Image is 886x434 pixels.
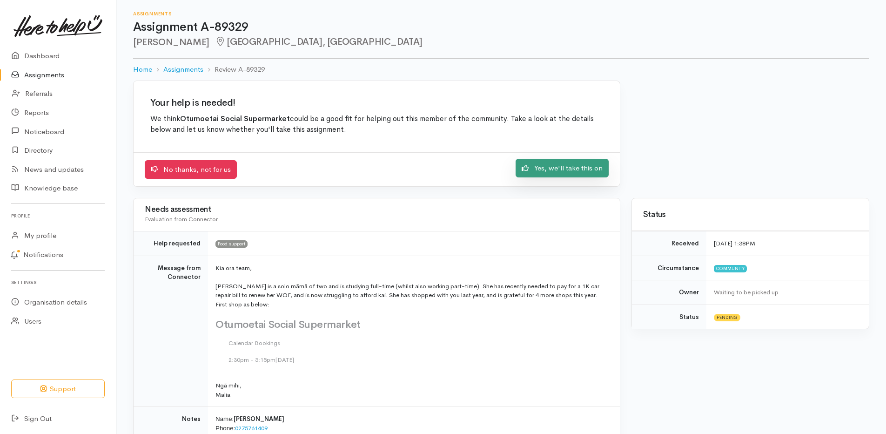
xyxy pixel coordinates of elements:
span: Food support [215,240,248,248]
b: Otumoetai Social Supermarket [180,114,290,123]
h3: Status [643,210,858,219]
h6: Settings [11,276,105,289]
td: Status [632,305,706,329]
a: Home [133,64,152,75]
span: Evaluation from Connector [145,215,218,223]
td: Help requested [134,231,208,256]
span: Name: [215,415,234,422]
h1: Assignment A-89329 [133,20,869,34]
div: Malia [215,390,609,400]
p: We think could be a good fit for helping out this member of the community. Take a look at the det... [150,114,603,136]
td: Owner [632,280,706,305]
div: Ngā mihi, [215,381,609,390]
h3: Needs assessment [145,205,609,214]
span: Phone: [215,425,235,432]
h2: Your help is needed! [150,98,603,108]
li: Review A-89329 [203,64,265,75]
a: Yes, we'll take this on [516,159,609,178]
a: 0275761409 [235,424,268,432]
div: Waiting to be picked up [714,288,858,297]
h6: Profile [11,210,105,222]
h2: Otumoetai Social Supermarket [215,318,361,331]
h6: Assignments [133,11,869,16]
button: Support [11,380,105,399]
span: Calendar Bookings [228,339,280,348]
nav: breadcrumb [133,59,869,81]
span: Community [714,265,747,272]
div: 2:30pm - 3:15pm[DATE] [228,355,294,365]
div: Kia ora team, [215,264,609,273]
a: Assignments [163,64,203,75]
td: Circumstance [632,256,706,280]
td: Message from Connector [134,256,208,407]
span: [GEOGRAPHIC_DATA], [GEOGRAPHIC_DATA] [215,36,423,47]
td: Received [632,231,706,256]
time: [DATE] 1:38PM [714,239,755,247]
h2: [PERSON_NAME] [133,37,869,47]
a: No thanks, not for us [145,160,237,179]
span: [PERSON_NAME] [234,415,284,423]
span: Pending [714,314,740,321]
div: [PERSON_NAME] is a solo māmā of two and is studying full-time (whilst also working part-time). Sh... [215,282,609,309]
